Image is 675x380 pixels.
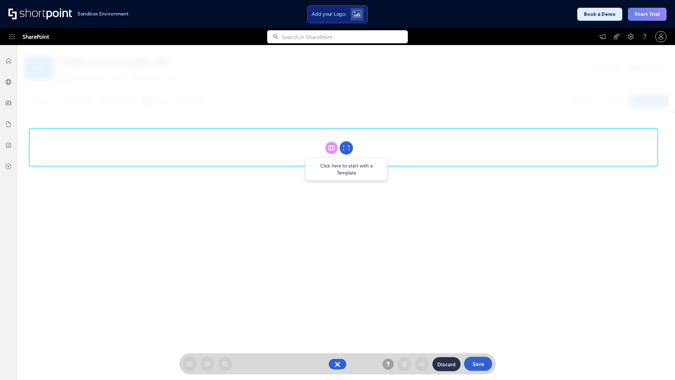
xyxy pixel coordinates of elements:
[77,12,129,16] h1: Sandbox Environment
[311,11,346,17] span: Add your Logo:
[22,28,49,45] span: SharePoint
[432,357,461,371] button: Discard
[640,346,675,380] iframe: Chat Widget
[352,10,361,18] img: Upload logo
[628,8,667,21] button: Start Trial
[282,30,408,43] input: Search in SharePoint
[577,8,622,21] button: Book a Demo
[464,357,492,371] button: Save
